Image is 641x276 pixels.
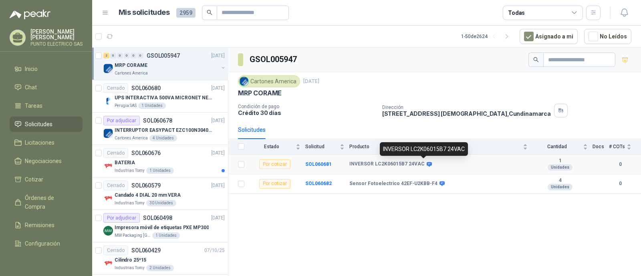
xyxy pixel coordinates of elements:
p: GSOL005947 [147,53,180,58]
div: 1 - 50 de 2624 [461,30,513,43]
p: Industrias Tomy [115,200,145,206]
p: Impresora móvil de etiquetas PXE MP300 [115,224,209,232]
a: Cotizar [10,172,83,187]
p: Candado 4 DIAL 20 mm VERA [115,191,181,199]
img: Company Logo [103,161,113,171]
img: Company Logo [103,96,113,106]
p: [STREET_ADDRESS] [DEMOGRAPHIC_DATA] , Cundinamarca [382,110,551,117]
a: SOL060682 [305,181,332,186]
b: 0 [609,180,631,187]
p: MRP CORAME [115,62,147,69]
th: Solicitud [305,139,349,155]
p: SOL060498 [143,215,172,221]
div: Cartones America [238,75,300,87]
div: Por adjudicar [103,116,140,125]
p: [PERSON_NAME] [PERSON_NAME] [30,29,83,40]
p: Cartones America [115,70,148,77]
p: Cilindro 25*15 [115,256,146,264]
span: # COTs [609,144,625,149]
div: Cerrado [103,148,128,158]
p: MM Packaging [GEOGRAPHIC_DATA] [115,232,151,239]
p: SOL060579 [131,183,161,188]
a: 2 0 0 0 0 0 GSOL005947[DATE] Company LogoMRP CORAMECartones America [103,51,226,77]
p: Crédito 30 días [238,109,376,116]
span: Cantidad [532,144,581,149]
p: UPS INTERACTIVA 500VA MICRONET NEGRA MARCA: POWEST NICOMAR [115,94,214,102]
b: 1 [532,158,588,164]
div: Cerrado [103,83,128,93]
p: Dirección [382,105,551,110]
div: 1 Unidades [146,167,174,174]
p: PUNTO ELECTRICO SAS [30,42,83,46]
th: Cantidad [532,139,593,155]
a: Configuración [10,236,83,251]
p: [DATE] [211,182,225,189]
b: Sensor Fotoelectrico 42EF-U2KBB-F4 [349,181,437,187]
a: Licitaciones [10,135,83,150]
div: 0 [117,53,123,58]
a: Órdenes de Compra [10,190,83,214]
div: 1 Unidades [152,232,180,239]
a: Negociaciones [10,153,83,169]
a: Por adjudicarSOL060678[DATE] Company LogoINTERRUPTOR EASYPACT EZC100N3040C 40AMP 25K [PERSON_NAME... [92,113,228,145]
span: Producto [349,144,521,149]
b: 4 [532,177,588,184]
span: 2959 [176,8,196,18]
a: CerradoSOL060676[DATE] Company LogoBATERIAIndustrias Tomy1 Unidades [92,145,228,177]
p: MRP CORAME [238,89,282,97]
p: SOL060678 [143,118,172,123]
span: Chat [25,83,37,92]
img: Company Logo [103,64,113,73]
span: Inicio [25,64,38,73]
p: [DATE] [211,214,225,222]
div: INVERSOR LC2K06015B7 24VAC [380,142,468,156]
div: Por cotizar [259,179,290,189]
div: 0 [137,53,143,58]
a: SOL060681 [305,161,332,167]
span: Solicitud [305,144,338,149]
div: Por adjudicar [103,213,140,223]
p: BATERIA [115,159,135,167]
span: Licitaciones [25,138,54,147]
th: # COTs [609,139,641,155]
span: Solicitudes [25,120,52,129]
th: Estado [249,139,305,155]
div: Cerrado [103,181,128,190]
span: search [533,57,539,62]
span: Remisiones [25,221,54,230]
a: CerradoSOL060579[DATE] Company LogoCandado 4 DIAL 20 mm VERAIndustrias Tomy30 Unidades [92,177,228,210]
div: Solicitudes [238,125,266,134]
div: 0 [131,53,137,58]
div: 2 [103,53,109,58]
div: Todas [508,8,525,17]
b: INVERSOR LC2K06015B7 24VAC [349,161,425,167]
p: [DATE] [211,85,225,92]
p: Perugia SAS [115,103,137,109]
a: CerradoSOL060680[DATE] Company LogoUPS INTERACTIVA 500VA MICRONET NEGRA MARCA: POWEST NICOMARPeru... [92,80,228,113]
p: [DATE] [211,149,225,157]
h1: Mis solicitudes [119,7,170,18]
a: Remisiones [10,218,83,233]
div: Por cotizar [259,159,290,169]
p: [DATE] [211,117,225,125]
h3: GSOL005947 [250,53,298,66]
a: Por adjudicarSOL060498[DATE] Company LogoImpresora móvil de etiquetas PXE MP300MM Packaging [GEOG... [92,210,228,242]
img: Company Logo [103,258,113,268]
a: Tareas [10,98,83,113]
img: Logo peakr [10,10,50,19]
span: Tareas [25,101,42,110]
span: Estado [249,144,294,149]
img: Company Logo [240,77,248,86]
div: 30 Unidades [146,200,176,206]
p: SOL060680 [131,85,161,91]
img: Company Logo [103,226,113,236]
img: Company Logo [103,129,113,138]
div: 4 Unidades [149,135,177,141]
p: Condición de pago [238,104,376,109]
b: 0 [609,161,631,168]
p: [DATE] [211,52,225,60]
th: Producto [349,139,532,155]
p: SOL060429 [131,248,161,253]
